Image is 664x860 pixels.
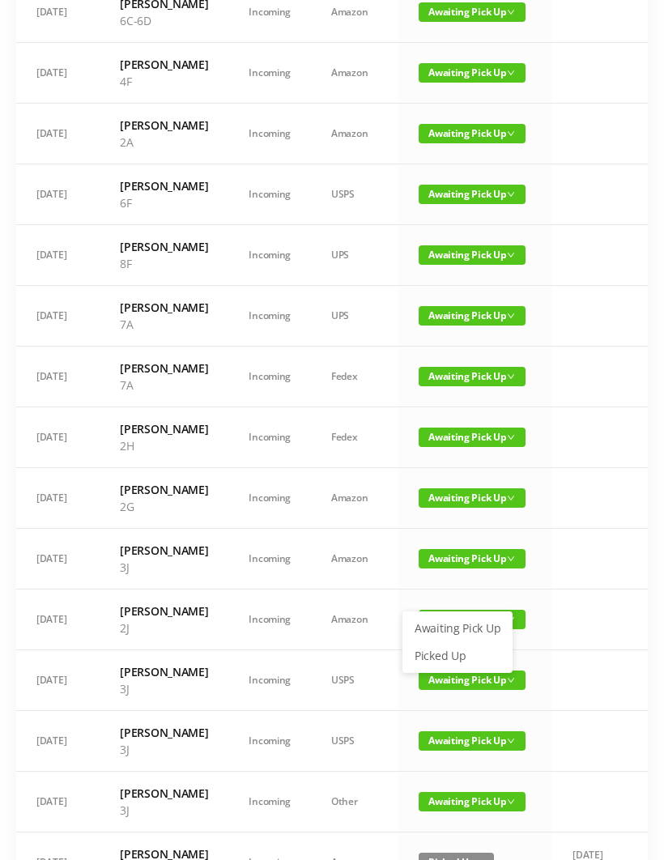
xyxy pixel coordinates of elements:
span: Awaiting Pick Up [419,306,526,326]
td: Incoming [228,104,311,164]
h6: [PERSON_NAME] [120,481,208,498]
p: 6F [120,194,208,211]
i: icon: down [507,8,515,16]
i: icon: down [507,69,515,77]
span: Awaiting Pick Up [419,63,526,83]
td: Incoming [228,772,311,832]
h6: [PERSON_NAME] [120,602,208,619]
td: USPS [311,164,398,225]
span: Awaiting Pick Up [419,185,526,204]
i: icon: down [507,190,515,198]
span: Awaiting Pick Up [419,124,526,143]
i: icon: down [507,676,515,684]
a: Awaiting Pick Up [405,615,510,641]
td: Incoming [228,590,311,650]
td: Incoming [228,529,311,590]
p: 4F [120,73,208,90]
td: [DATE] [16,286,100,347]
h6: [PERSON_NAME] [120,542,208,559]
td: [DATE] [16,650,100,711]
span: Awaiting Pick Up [419,549,526,568]
td: Incoming [228,43,311,104]
td: Fedex [311,347,398,407]
i: icon: down [507,251,515,259]
i: icon: down [507,373,515,381]
h6: [PERSON_NAME] [120,360,208,377]
h6: [PERSON_NAME] [120,56,208,73]
span: Awaiting Pick Up [419,367,526,386]
td: Incoming [228,650,311,711]
td: Amazon [311,529,398,590]
span: Awaiting Pick Up [419,488,526,508]
i: icon: down [507,737,515,745]
p: 3J [120,741,208,758]
i: icon: down [507,555,515,563]
i: icon: down [507,494,515,502]
td: [DATE] [16,772,100,832]
td: Incoming [228,468,311,529]
td: Incoming [228,286,311,347]
td: USPS [311,650,398,711]
td: [DATE] [16,225,100,286]
i: icon: down [507,312,515,320]
span: Awaiting Pick Up [419,245,526,265]
td: Other [311,772,398,832]
td: Amazon [311,590,398,650]
td: Incoming [228,711,311,772]
td: [DATE] [16,529,100,590]
td: Incoming [228,164,311,225]
td: USPS [311,711,398,772]
p: 2A [120,134,208,151]
td: [DATE] [16,164,100,225]
td: [DATE] [16,468,100,529]
p: 2J [120,619,208,636]
td: [DATE] [16,43,100,104]
span: Awaiting Pick Up [419,428,526,447]
h6: [PERSON_NAME] [120,724,208,741]
td: Incoming [228,225,311,286]
p: 2G [120,498,208,515]
h6: [PERSON_NAME] [120,663,208,680]
span: Awaiting Pick Up [419,671,526,690]
span: Awaiting Pick Up [419,792,526,811]
td: UPS [311,286,398,347]
span: Awaiting Pick Up [419,731,526,751]
h6: [PERSON_NAME] [120,299,208,316]
td: [DATE] [16,711,100,772]
p: 6C-6D [120,12,208,29]
td: [DATE] [16,104,100,164]
a: Picked Up [405,643,510,669]
td: Fedex [311,407,398,468]
h6: [PERSON_NAME] [120,238,208,255]
i: icon: down [507,130,515,138]
td: [DATE] [16,347,100,407]
td: [DATE] [16,590,100,650]
p: 3J [120,559,208,576]
td: [DATE] [16,407,100,468]
td: Amazon [311,104,398,164]
td: Incoming [228,347,311,407]
p: 2H [120,437,208,454]
td: Amazon [311,468,398,529]
h6: [PERSON_NAME] [120,177,208,194]
td: Amazon [311,43,398,104]
td: Incoming [228,407,311,468]
p: 8F [120,255,208,272]
i: icon: down [507,798,515,806]
p: 3J [120,680,208,697]
h6: [PERSON_NAME] [120,117,208,134]
p: 7A [120,316,208,333]
span: Awaiting Pick Up [419,2,526,22]
h6: [PERSON_NAME] [120,785,208,802]
i: icon: down [507,433,515,441]
p: 3J [120,802,208,819]
td: UPS [311,225,398,286]
p: 7A [120,377,208,394]
h6: [PERSON_NAME] [120,420,208,437]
